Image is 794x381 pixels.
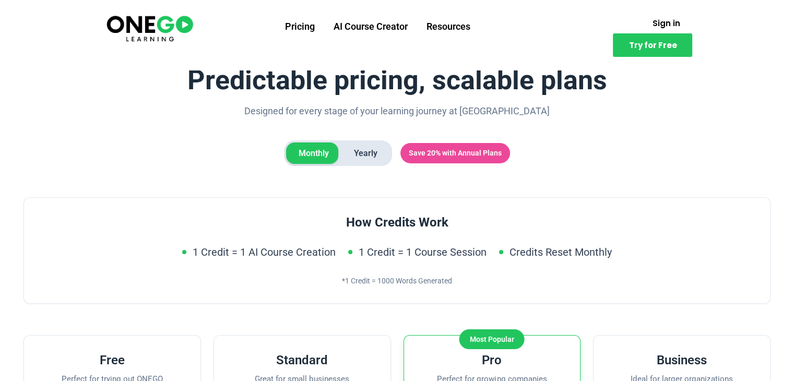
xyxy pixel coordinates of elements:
[231,352,374,368] h3: Standard
[610,352,753,368] h3: Business
[41,215,753,231] h3: How Credits Work
[228,103,567,120] p: Designed for every stage of your learning journey at [GEOGRAPHIC_DATA]
[193,244,336,260] span: 1 Credit = 1 AI Course Creation
[509,244,612,260] span: Credits Reset Monthly
[459,329,525,349] div: Most Popular
[41,275,753,287] div: *1 Credit = 1000 Words Generated
[629,41,677,49] span: Try for Free
[652,19,680,27] span: Sign in
[417,13,480,40] a: Resources
[341,142,390,164] span: Yearly
[359,244,487,260] span: 1 Credit = 1 Course Session
[400,143,510,163] span: Save 20% with Annual Plans
[23,65,771,95] h1: Predictable pricing, scalable plans
[421,352,564,368] h3: Pro
[41,352,184,368] h3: Free
[324,13,417,40] a: AI Course Creator
[276,13,324,40] a: Pricing
[613,33,692,57] a: Try for Free
[286,142,341,164] span: Monthly
[639,13,692,33] a: Sign in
